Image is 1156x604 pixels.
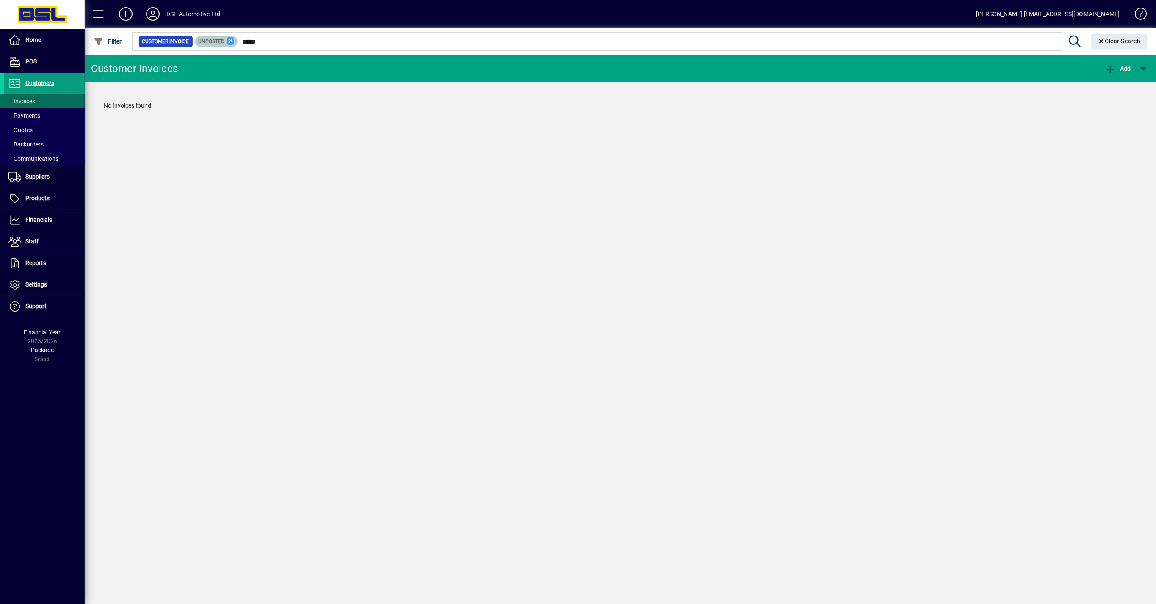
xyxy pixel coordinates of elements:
[94,38,122,45] span: Filter
[8,155,58,162] span: Communications
[25,238,39,245] span: Staff
[95,93,1145,119] div: No Invoices found
[4,296,85,317] a: Support
[8,127,33,133] span: Quotes
[4,188,85,209] a: Products
[25,259,46,266] span: Reports
[976,7,1120,21] div: [PERSON_NAME] [EMAIL_ADDRESS][DOMAIN_NAME]
[4,94,85,108] a: Invoices
[1091,34,1148,49] button: Clear
[31,347,54,353] span: Package
[24,329,61,336] span: Financial Year
[4,274,85,295] a: Settings
[1098,38,1141,44] span: Clear Search
[1103,61,1133,76] button: Add
[8,141,44,148] span: Backorders
[142,37,189,46] span: Customer Invoice
[4,210,85,231] a: Financials
[4,253,85,274] a: Reports
[4,30,85,51] a: Home
[199,39,225,44] span: Unposted
[112,6,139,22] button: Add
[4,51,85,72] a: POS
[4,108,85,123] a: Payments
[25,36,41,43] span: Home
[4,152,85,166] a: Communications
[25,216,52,223] span: Financials
[8,98,35,105] span: Invoices
[166,7,220,21] div: DSL Automotive Ltd
[4,231,85,252] a: Staff
[8,112,40,119] span: Payments
[139,6,166,22] button: Profile
[4,137,85,152] a: Backorders
[25,195,50,201] span: Products
[4,166,85,188] a: Suppliers
[91,62,178,75] div: Customer Invoices
[25,303,47,309] span: Support
[4,123,85,137] a: Quotes
[195,36,238,47] mat-chip: Customer Invoice Status: Unposted
[25,281,47,288] span: Settings
[25,80,54,86] span: Customers
[1106,65,1131,72] span: Add
[25,58,37,65] span: POS
[1128,2,1145,29] a: Knowledge Base
[91,34,124,49] button: Filter
[25,173,50,180] span: Suppliers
